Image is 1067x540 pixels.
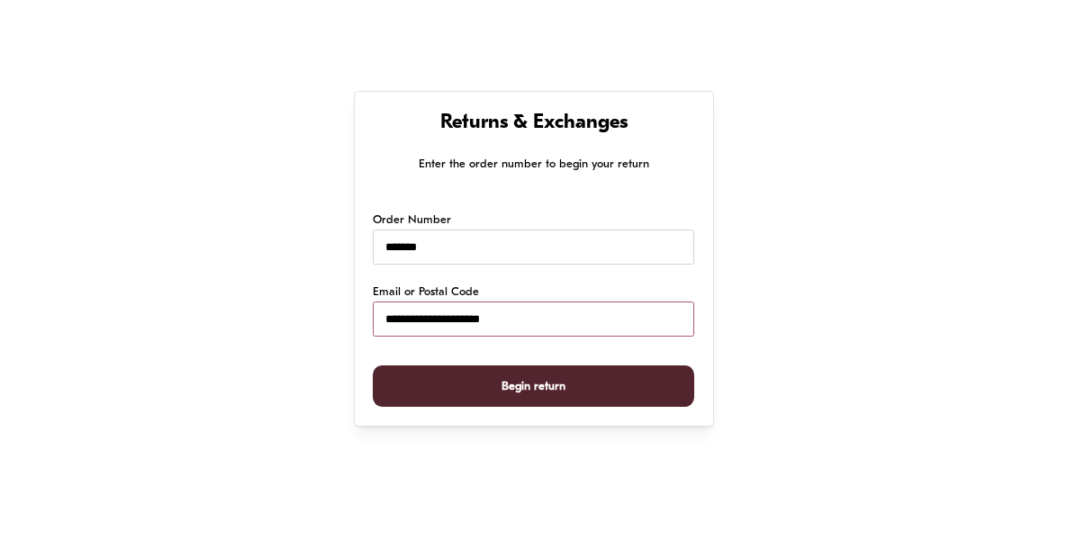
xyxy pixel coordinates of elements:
h1: Returns & Exchanges [373,111,693,137]
span: Begin return [502,366,565,407]
p: Enter the order number to begin your return [373,155,693,174]
label: Order Number [373,211,451,229]
button: Begin return [373,365,693,408]
label: Email or Postal Code [373,283,479,301]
